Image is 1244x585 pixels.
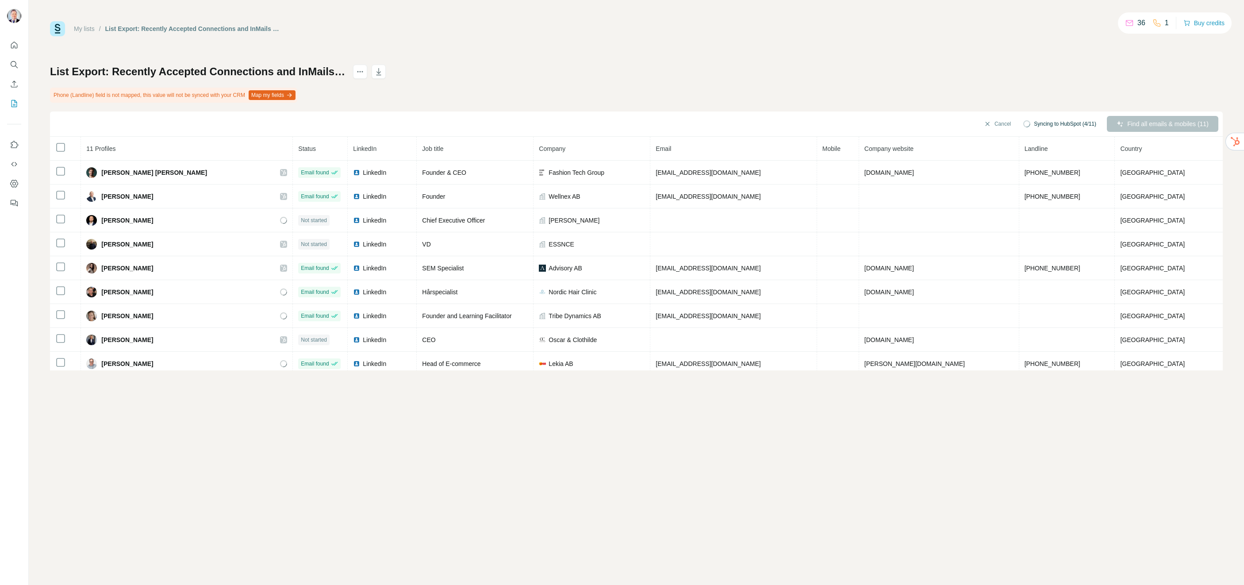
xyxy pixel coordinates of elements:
[301,169,329,177] span: Email found
[353,145,376,152] span: LinkedIn
[539,169,546,176] img: company-logo
[1025,145,1048,152] span: Landline
[50,88,297,103] div: Phone (Landline) field is not mapped, this value will not be synced with your CRM
[86,145,115,152] span: 11 Profiles
[86,358,97,369] img: Avatar
[101,192,153,201] span: [PERSON_NAME]
[301,360,329,368] span: Email found
[301,264,329,272] span: Email found
[353,169,360,176] img: LinkedIn logo
[549,359,573,368] span: Lekia AB
[353,265,360,272] img: LinkedIn logo
[101,312,153,320] span: [PERSON_NAME]
[86,287,97,297] img: Avatar
[298,145,316,152] span: Status
[656,265,760,272] span: [EMAIL_ADDRESS][DOMAIN_NAME]
[363,335,386,344] span: LinkedIn
[864,289,914,296] span: [DOMAIN_NAME]
[549,216,599,225] span: [PERSON_NAME]
[539,336,546,343] img: company-logo
[864,265,914,272] span: [DOMAIN_NAME]
[656,145,671,152] span: Email
[101,335,153,344] span: [PERSON_NAME]
[422,265,464,272] span: SEM Specialist
[422,241,430,248] span: VD
[363,240,386,249] span: LinkedIn
[99,24,101,33] li: /
[1120,336,1185,343] span: [GEOGRAPHIC_DATA]
[549,335,597,344] span: Oscar & Clothilde
[86,311,97,321] img: Avatar
[86,263,97,273] img: Avatar
[1120,145,1142,152] span: Country
[1120,217,1185,224] span: [GEOGRAPHIC_DATA]
[549,192,580,201] span: Wellnex AB
[1120,289,1185,296] span: [GEOGRAPHIC_DATA]
[422,145,443,152] span: Job title
[363,359,386,368] span: LinkedIn
[101,216,153,225] span: [PERSON_NAME]
[1025,193,1080,200] span: [PHONE_NUMBER]
[86,215,97,226] img: Avatar
[422,217,485,224] span: Chief Executive Officer
[363,288,386,296] span: LinkedIn
[549,168,604,177] span: Fashion Tech Group
[1120,241,1185,248] span: [GEOGRAPHIC_DATA]
[864,360,965,367] span: [PERSON_NAME][DOMAIN_NAME]
[822,145,841,152] span: Mobile
[86,239,97,250] img: Avatar
[1120,312,1185,319] span: [GEOGRAPHIC_DATA]
[1120,265,1185,272] span: [GEOGRAPHIC_DATA]
[7,57,21,73] button: Search
[422,169,466,176] span: Founder & CEO
[86,191,97,202] img: Avatar
[656,193,760,200] span: [EMAIL_ADDRESS][DOMAIN_NAME]
[353,217,360,224] img: LinkedIn logo
[353,193,360,200] img: LinkedIn logo
[422,360,480,367] span: Head of E-commerce
[249,90,296,100] button: Map my fields
[101,359,153,368] span: [PERSON_NAME]
[1137,18,1145,28] p: 36
[7,76,21,92] button: Enrich CSV
[74,25,95,32] a: My lists
[1120,193,1185,200] span: [GEOGRAPHIC_DATA]
[301,240,327,248] span: Not started
[864,336,914,343] span: [DOMAIN_NAME]
[301,216,327,224] span: Not started
[105,24,281,33] div: List Export: Recently Accepted Connections and InMails - [DATE] 10:38
[549,240,574,249] span: ESSNCE
[50,21,65,36] img: Surfe Logo
[86,335,97,345] img: Avatar
[353,312,360,319] img: LinkedIn logo
[7,137,21,153] button: Use Surfe on LinkedIn
[656,360,760,367] span: [EMAIL_ADDRESS][DOMAIN_NAME]
[363,168,386,177] span: LinkedIn
[539,289,546,296] img: company-logo
[539,265,546,272] img: company-logo
[1165,18,1169,28] p: 1
[539,360,546,367] img: company-logo
[549,264,582,273] span: Advisory AB
[101,240,153,249] span: [PERSON_NAME]
[7,156,21,172] button: Use Surfe API
[1034,120,1096,128] span: Syncing to HubSpot (4/11)
[422,312,511,319] span: Founder and Learning Facilitator
[656,289,760,296] span: [EMAIL_ADDRESS][DOMAIN_NAME]
[422,193,445,200] span: Founder
[7,195,21,211] button: Feedback
[301,312,329,320] span: Email found
[353,241,360,248] img: LinkedIn logo
[101,288,153,296] span: [PERSON_NAME]
[539,145,565,152] span: Company
[1025,169,1080,176] span: [PHONE_NUMBER]
[1120,360,1185,367] span: [GEOGRAPHIC_DATA]
[1120,169,1185,176] span: [GEOGRAPHIC_DATA]
[422,289,457,296] span: Hårspecialist
[1025,265,1080,272] span: [PHONE_NUMBER]
[7,96,21,112] button: My lists
[353,289,360,296] img: LinkedIn logo
[656,312,760,319] span: [EMAIL_ADDRESS][DOMAIN_NAME]
[301,192,329,200] span: Email found
[363,264,386,273] span: LinkedIn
